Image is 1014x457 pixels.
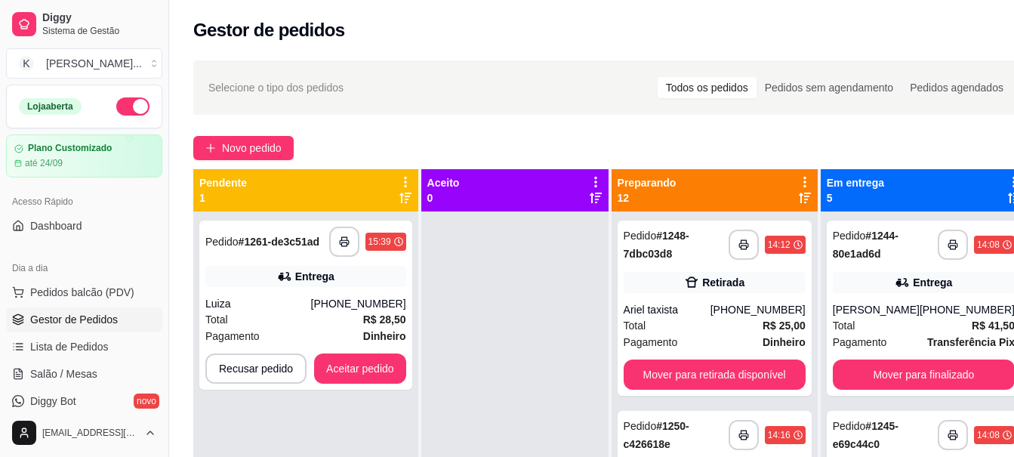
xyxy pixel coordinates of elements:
[624,420,657,432] span: Pedido
[116,97,149,116] button: Alterar Status
[833,230,866,242] span: Pedido
[6,256,162,280] div: Dia a dia
[624,360,806,390] button: Mover para retirada disponível
[311,296,406,311] div: [PHONE_NUMBER]
[6,214,162,238] a: Dashboard
[6,190,162,214] div: Acesso Rápido
[768,239,791,251] div: 14:12
[624,317,646,334] span: Total
[833,230,898,260] strong: # 1244-80e1ad6d
[30,218,82,233] span: Dashboard
[427,175,460,190] p: Aceito
[205,296,311,311] div: Luiza
[427,190,460,205] p: 0
[827,190,884,205] p: 5
[193,18,345,42] h2: Gestor de pedidos
[763,336,806,348] strong: Dinheiro
[757,77,902,98] div: Pedidos sem agendamento
[199,190,247,205] p: 1
[624,302,710,317] div: Ariel taxista
[658,77,757,98] div: Todos os pedidos
[295,269,334,284] div: Entrega
[6,48,162,79] button: Select a team
[827,175,884,190] p: Em entrega
[25,157,63,169] article: até 24/09
[6,389,162,413] a: Diggy Botnovo
[314,354,406,384] button: Aceitar pedido
[368,236,391,248] div: 15:39
[833,420,866,432] span: Pedido
[710,302,806,317] div: [PHONE_NUMBER]
[30,285,134,300] span: Pedidos balcão (PDV)
[208,79,344,96] span: Selecione o tipo dos pedidos
[42,427,138,439] span: [EMAIL_ADDRESS][DOMAIN_NAME]
[42,11,156,25] span: Diggy
[6,280,162,304] button: Pedidos balcão (PDV)
[977,429,1000,441] div: 14:08
[977,239,1000,251] div: 14:08
[205,143,216,153] span: plus
[913,275,952,290] div: Entrega
[6,134,162,178] a: Plano Customizadoaté 24/09
[763,320,806,332] strong: R$ 25,00
[618,175,677,190] p: Preparando
[193,136,294,160] button: Novo pedido
[624,334,678,350] span: Pagamento
[6,362,162,386] a: Salão / Mesas
[30,394,76,409] span: Diggy Bot
[205,328,260,344] span: Pagamento
[205,311,228,328] span: Total
[42,25,156,37] span: Sistema de Gestão
[6,6,162,42] a: DiggySistema de Gestão
[702,275,744,290] div: Retirada
[46,56,142,71] div: [PERSON_NAME] ...
[6,415,162,451] button: [EMAIL_ADDRESS][DOMAIN_NAME]
[222,140,282,156] span: Novo pedido
[363,313,406,326] strong: R$ 28,50
[624,230,689,260] strong: # 1248-7dbc03d8
[363,330,406,342] strong: Dinheiro
[28,143,112,154] article: Plano Customizado
[30,366,97,381] span: Salão / Mesas
[833,334,887,350] span: Pagamento
[6,335,162,359] a: Lista de Pedidos
[205,236,239,248] span: Pedido
[199,175,247,190] p: Pendente
[618,190,677,205] p: 12
[624,420,689,450] strong: # 1250-c426618e
[624,230,657,242] span: Pedido
[833,420,898,450] strong: # 1245-e69c44c0
[19,98,82,115] div: Loja aberta
[205,354,307,384] button: Recusar pedido
[902,77,1012,98] div: Pedidos agendados
[30,312,118,327] span: Gestor de Pedidos
[833,317,855,334] span: Total
[239,236,319,248] strong: # 1261-de3c51ad
[30,339,109,354] span: Lista de Pedidos
[768,429,791,441] div: 14:16
[19,56,34,71] span: K
[6,307,162,332] a: Gestor de Pedidos
[833,302,920,317] div: [PERSON_NAME]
